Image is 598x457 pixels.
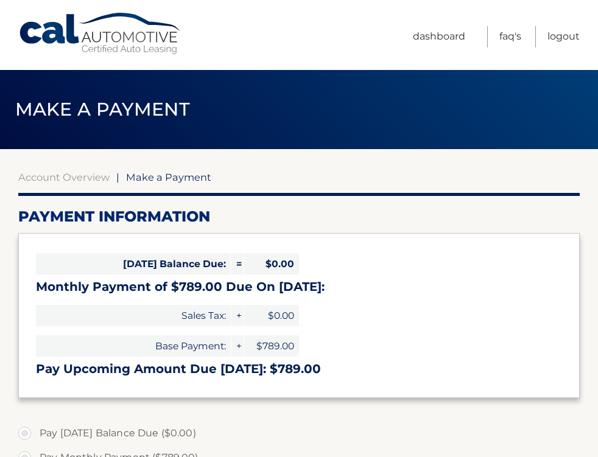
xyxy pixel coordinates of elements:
span: Base Payment: [36,335,231,357]
a: Cal Automotive [18,12,183,55]
span: + [231,335,244,357]
h3: Monthly Payment of $789.00 Due On [DATE]: [36,279,562,295]
a: FAQ's [499,26,521,47]
h3: Pay Upcoming Amount Due [DATE]: $789.00 [36,361,562,377]
span: $0.00 [244,253,299,274]
a: Account Overview [18,171,110,183]
a: Logout [547,26,580,47]
span: $0.00 [244,305,299,326]
span: | [116,171,119,183]
span: [DATE] Balance Due: [36,253,231,274]
h2: Payment Information [18,208,580,226]
span: Make a Payment [126,171,211,183]
span: Make a Payment [15,98,190,120]
a: Dashboard [413,26,465,47]
label: Pay [DATE] Balance Due ($0.00) [18,421,580,445]
span: + [231,305,244,326]
span: Sales Tax: [36,305,231,326]
span: $789.00 [244,335,299,357]
span: = [231,253,244,274]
